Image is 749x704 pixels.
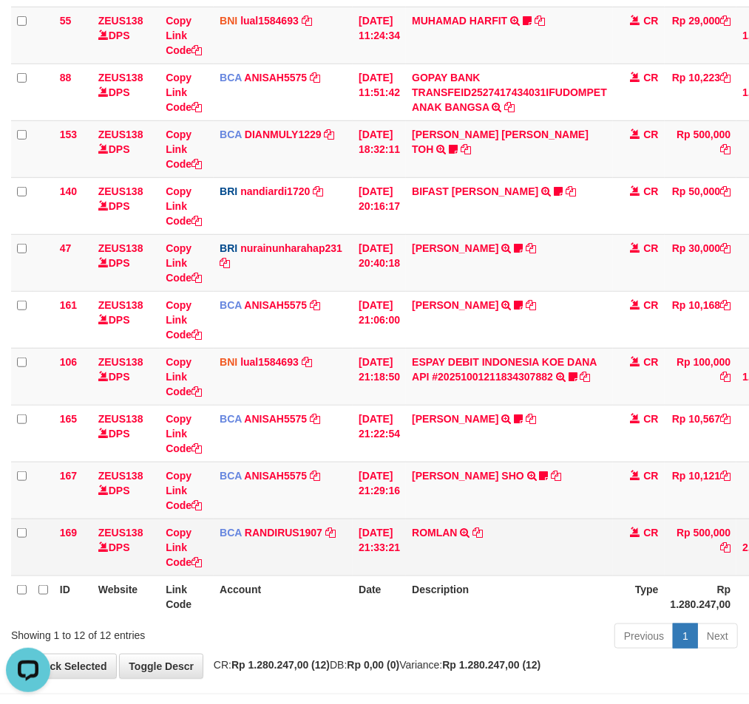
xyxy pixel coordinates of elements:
[665,405,737,462] td: Rp 10,567
[348,659,400,671] strong: Rp 0,00 (0)
[11,622,301,643] div: Showing 1 to 12 of 12 entries
[353,120,406,177] td: [DATE] 18:32:11
[412,356,597,383] a: ESPAY DEBIT INDONESIA KOE DANA API #20251001211834307882
[720,371,731,383] a: Copy Rp 100,000 to clipboard
[92,291,160,348] td: DPS
[665,575,737,618] th: Rp 1.280.247,00
[310,299,320,311] a: Copy ANISAH5575 to clipboard
[720,470,731,482] a: Copy Rp 10,121 to clipboard
[412,299,498,311] a: [PERSON_NAME]
[60,470,77,482] span: 167
[220,356,237,368] span: BNI
[245,129,322,140] a: DIANMULY1229
[720,72,731,83] a: Copy Rp 10,223 to clipboard
[353,291,406,348] td: [DATE] 21:06:00
[442,659,540,671] strong: Rp 1.280.247,00 (12)
[166,129,202,170] a: Copy Link Code
[720,413,731,425] a: Copy Rp 10,567 to clipboard
[526,242,536,254] a: Copy RISAL WAHYUDI to clipboard
[206,659,541,671] span: CR: DB: Variance:
[353,405,406,462] td: [DATE] 21:22:54
[92,575,160,618] th: Website
[310,413,320,425] a: Copy ANISAH5575 to clipboard
[643,299,658,311] span: CR
[60,185,77,197] span: 140
[166,242,202,284] a: Copy Link Code
[673,623,698,649] a: 1
[613,575,665,618] th: Type
[302,15,312,27] a: Copy lual1584693 to clipboard
[245,527,322,539] a: RANDIRUS1907
[505,101,515,113] a: Copy GOPAY BANK TRANSFEID2527417434031IFUDOMPET ANAK BANGSA to clipboard
[412,15,507,27] a: MUHAMAD HARFIT
[472,527,483,539] a: Copy ROMLAN to clipboard
[60,299,77,311] span: 161
[353,177,406,234] td: [DATE] 20:16:17
[665,234,737,291] td: Rp 30,000
[98,299,143,311] a: ZEUS138
[166,413,202,454] a: Copy Link Code
[643,15,658,27] span: CR
[98,15,143,27] a: ZEUS138
[240,15,299,27] a: lual1584693
[412,185,538,197] a: BIFAST [PERSON_NAME]
[353,64,406,120] td: [DATE] 11:51:42
[665,64,737,120] td: Rp 10,223
[665,462,737,519] td: Rp 10,121
[166,527,202,568] a: Copy Link Code
[643,242,658,254] span: CR
[310,470,320,482] a: Copy ANISAH5575 to clipboard
[92,64,160,120] td: DPS
[6,6,50,50] button: Open LiveChat chat widget
[580,371,591,383] a: Copy ESPAY DEBIT INDONESIA KOE DANA API #20251001211834307882 to clipboard
[220,527,242,539] span: BCA
[240,242,342,254] a: nurainunharahap231
[60,413,77,425] span: 165
[98,413,143,425] a: ZEUS138
[166,356,202,397] a: Copy Link Code
[60,242,72,254] span: 47
[643,72,658,83] span: CR
[665,348,737,405] td: Rp 100,000
[643,470,658,482] span: CR
[92,348,160,405] td: DPS
[535,15,545,27] a: Copy MUHAMAD HARFIT to clipboard
[353,7,406,64] td: [DATE] 11:24:34
[98,185,143,197] a: ZEUS138
[60,527,77,539] span: 169
[220,242,237,254] span: BRI
[406,575,613,618] th: Description
[643,527,658,539] span: CR
[665,7,737,64] td: Rp 29,000
[240,185,310,197] a: nandiardi1720
[60,15,72,27] span: 55
[325,129,335,140] a: Copy DIANMULY1229 to clipboard
[11,654,117,679] a: Check Selected
[665,177,737,234] td: Rp 50,000
[412,72,607,113] a: GOPAY BANK TRANSFEID2527417434031IFUDOMPET ANAK BANGSA
[720,242,731,254] a: Copy Rp 30,000 to clipboard
[412,413,498,425] a: [PERSON_NAME]
[160,575,214,618] th: Link Code
[214,575,353,618] th: Account
[220,257,230,269] a: Copy nurainunharahap231 to clipboard
[526,299,536,311] a: Copy HANRI ATMAWA to clipboard
[166,72,202,113] a: Copy Link Code
[720,541,731,553] a: Copy Rp 500,000 to clipboard
[98,72,143,83] a: ZEUS138
[244,413,307,425] a: ANISAH5575
[643,356,658,368] span: CR
[220,129,242,140] span: BCA
[244,72,307,83] a: ANISAH5575
[240,356,299,368] a: lual1584693
[98,356,143,368] a: ZEUS138
[98,129,143,140] a: ZEUS138
[92,177,160,234] td: DPS
[60,356,77,368] span: 106
[697,623,738,649] a: Next
[665,120,737,177] td: Rp 500,000
[310,72,320,83] a: Copy ANISAH5575 to clipboard
[231,659,330,671] strong: Rp 1.280.247,00 (12)
[166,185,202,227] a: Copy Link Code
[412,129,589,155] a: [PERSON_NAME] [PERSON_NAME] TOH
